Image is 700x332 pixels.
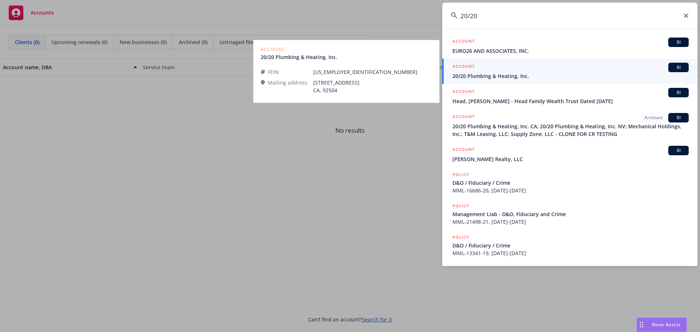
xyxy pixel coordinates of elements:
[452,155,689,163] span: [PERSON_NAME] Realty, LLC
[452,72,689,80] span: 20/20 Plumbing & Heating, Inc.
[452,249,689,257] span: MML-13341-19, [DATE]-[DATE]
[442,261,697,292] a: POLICY
[637,318,646,332] div: Drag to move
[442,109,697,142] a: ACCOUNTArchivedBI20/20 Plumbing & Heating, Inc. CA; 20/20 Plumbing & Heating, Inc. NV; Mechanical...
[652,321,681,328] span: Nova Assist
[452,242,689,249] span: D&O / Fiduciary / Crime
[452,218,689,226] span: MML-21498-21, [DATE]-[DATE]
[442,34,697,59] a: ACCOUNTBIEURO26 AND ASSOCIATES, INC.
[671,147,686,154] span: BI
[637,317,687,332] button: Nova Assist
[671,89,686,96] span: BI
[452,113,475,122] h5: ACCOUNT
[671,39,686,46] span: BI
[442,3,697,29] input: Search...
[671,114,686,121] span: BI
[442,167,697,198] a: POLICYD&O / Fiduciary / CrimeMML-16686-20, [DATE]-[DATE]
[452,97,689,105] span: Head, [PERSON_NAME] - Head Family Wealth Trust Dated [DATE]
[452,122,689,138] span: 20/20 Plumbing & Heating, Inc. CA; 20/20 Plumbing & Heating, Inc. NV; Mechanical Holdings, Inc.; ...
[452,63,475,71] h5: ACCOUNT
[442,198,697,230] a: POLICYManagement Liab - D&O, Fiduciary and CrimeMML-21498-21, [DATE]-[DATE]
[452,47,689,55] span: EURO26 AND ASSOCIATES, INC.
[442,230,697,261] a: POLICYD&O / Fiduciary / CrimeMML-13341-19, [DATE]-[DATE]
[452,179,689,187] span: D&O / Fiduciary / Crime
[452,146,475,155] h5: ACCOUNT
[442,84,697,109] a: ACCOUNTBIHead, [PERSON_NAME] - Head Family Wealth Trust Dated [DATE]
[452,210,689,218] span: Management Liab - D&O, Fiduciary and Crime
[671,64,686,71] span: BI
[452,202,469,210] h5: POLICY
[452,187,689,194] span: MML-16686-20, [DATE]-[DATE]
[452,88,475,97] h5: ACCOUNT
[645,114,662,121] span: Archived
[452,265,469,272] h5: POLICY
[452,38,475,46] h5: ACCOUNT
[442,142,697,167] a: ACCOUNTBI[PERSON_NAME] Realty, LLC
[442,59,697,84] a: ACCOUNTBI20/20 Plumbing & Heating, Inc.
[452,234,469,241] h5: POLICY
[452,171,469,178] h5: POLICY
